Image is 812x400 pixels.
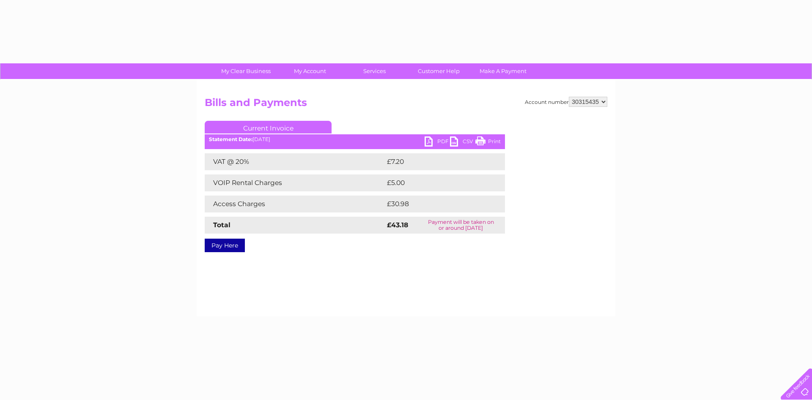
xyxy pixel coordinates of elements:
[205,153,385,170] td: VAT @ 20%
[205,121,332,133] a: Current Invoice
[213,221,230,229] strong: Total
[475,136,501,149] a: Print
[275,63,345,79] a: My Account
[205,97,607,113] h2: Bills and Payments
[468,63,538,79] a: Make A Payment
[205,174,385,191] td: VOIP Rental Charges
[404,63,474,79] a: Customer Help
[387,221,408,229] strong: £43.18
[205,196,385,212] td: Access Charges
[205,136,505,142] div: [DATE]
[450,136,475,149] a: CSV
[385,196,488,212] td: £30.98
[385,174,486,191] td: £5.00
[525,97,607,107] div: Account number
[209,136,252,142] b: Statement Date:
[340,63,409,79] a: Services
[417,217,505,234] td: Payment will be taken on or around [DATE]
[211,63,281,79] a: My Clear Business
[385,153,485,170] td: £7.20
[205,239,245,252] a: Pay Here
[425,136,450,149] a: PDF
